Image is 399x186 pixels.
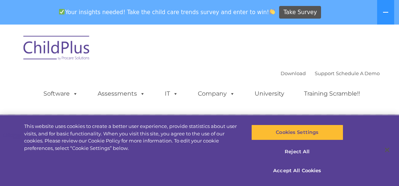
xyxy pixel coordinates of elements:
[297,86,367,101] a: Training Scramble!!
[56,5,278,19] span: Your insights needed! Take the child care trends survey and enter to win!
[24,123,239,152] div: This website uses cookies to create a better user experience, provide statistics about user visit...
[36,86,85,101] a: Software
[20,31,94,68] img: ChildPlus by Procare Solutions
[279,6,321,19] a: Take Survey
[251,163,343,179] button: Accept All Cookies
[59,9,65,15] img: ✅
[315,70,334,76] a: Support
[157,86,186,101] a: IT
[336,70,380,76] a: Schedule A Demo
[251,144,343,160] button: Reject All
[251,125,343,140] button: Cookies Settings
[247,86,292,101] a: University
[284,6,317,19] span: Take Survey
[281,70,306,76] a: Download
[269,9,275,15] img: 👏
[190,86,242,101] a: Company
[281,70,380,76] font: |
[90,86,153,101] a: Assessments
[379,142,395,158] button: Close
